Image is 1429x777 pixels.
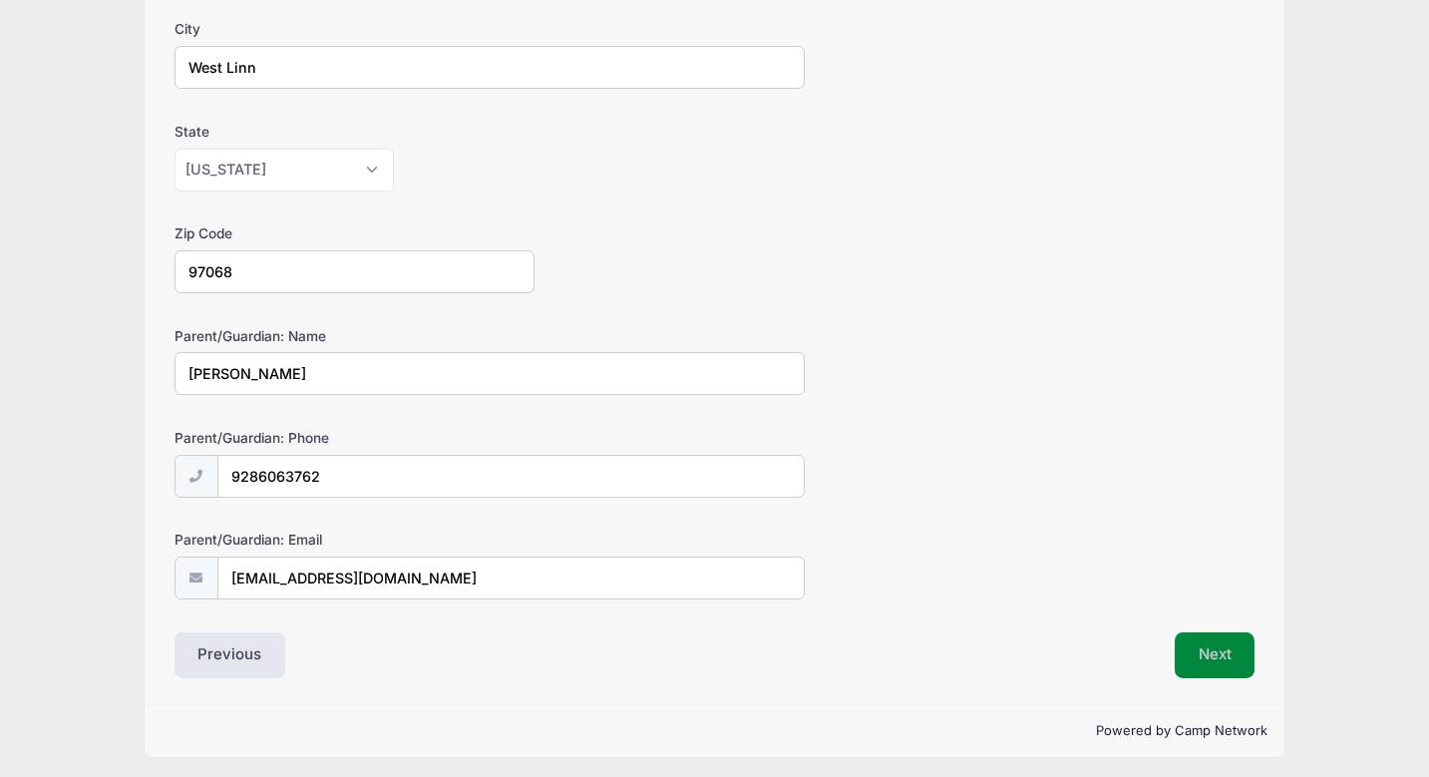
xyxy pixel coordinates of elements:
label: State [175,122,535,142]
p: Powered by Camp Network [162,721,1268,741]
button: Previous [175,632,286,678]
input: xxxxx [175,250,535,293]
label: Parent/Guardian: Email [175,530,535,550]
label: City [175,19,535,39]
label: Parent/Guardian: Phone [175,428,535,448]
label: Zip Code [175,223,535,243]
input: (xxx) xxx-xxxx [217,455,805,498]
input: email@email.com [217,557,805,599]
label: Parent/Guardian: Name [175,326,535,346]
button: Next [1175,632,1255,678]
